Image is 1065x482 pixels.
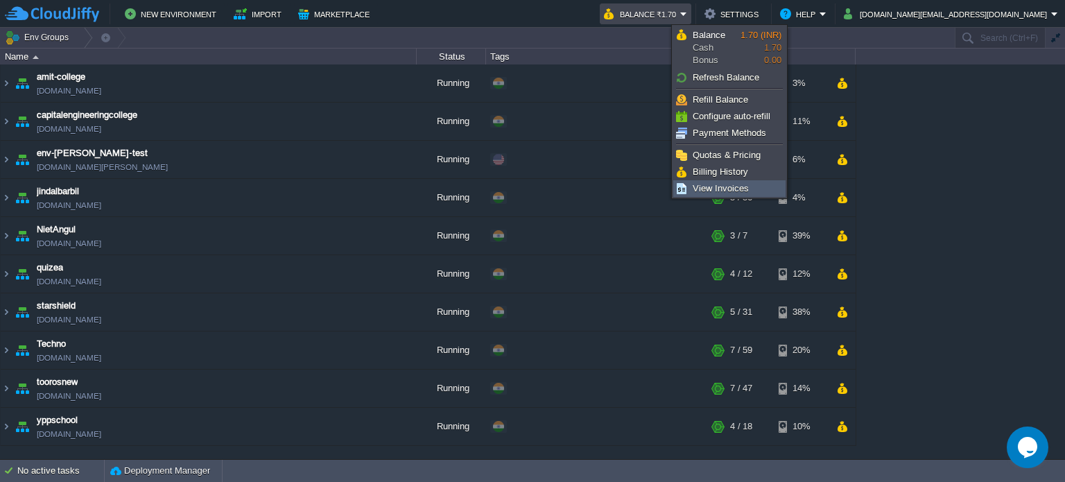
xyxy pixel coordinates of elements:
[1,255,12,293] img: AMDAwAAAACH5BAEAAAAALAAAAAABAAEAAAICRAEAOw==
[37,299,76,313] a: starshield
[741,30,781,65] span: 1.70 0.00
[730,332,752,369] div: 7 / 59
[1,293,12,331] img: AMDAwAAAACH5BAEAAAAALAAAAAABAAEAAAICRAEAOw==
[693,183,749,193] span: View Invoices
[693,94,748,105] span: Refill Balance
[674,181,785,196] a: View Invoices
[37,184,79,198] a: jindalbarbil
[1,179,12,216] img: AMDAwAAAACH5BAEAAAAALAAAAAABAAEAAAICRAEAOw==
[37,122,101,136] a: [DOMAIN_NAME]
[1,408,12,445] img: AMDAwAAAACH5BAEAAAAALAAAAAABAAEAAAICRAEAOw==
[674,126,785,141] a: Payment Methods
[234,6,286,22] button: Import
[37,275,101,289] a: [DOMAIN_NAME]
[693,29,739,67] span: Cash Bonus
[12,293,32,331] img: AMDAwAAAACH5BAEAAAAALAAAAAABAAEAAAICRAEAOw==
[780,6,820,22] button: Help
[1,103,12,140] img: AMDAwAAAACH5BAEAAAAALAAAAAABAAEAAAICRAEAOw==
[110,464,210,478] button: Deployment Manager
[730,370,752,407] div: 7 / 47
[730,408,752,445] div: 4 / 18
[37,70,85,84] a: amit-college
[12,370,32,407] img: AMDAwAAAACH5BAEAAAAALAAAAAABAAEAAAICRAEAOw==
[1007,427,1051,468] iframe: chat widget
[779,64,824,102] div: 3%
[12,64,32,102] img: AMDAwAAAACH5BAEAAAAALAAAAAABAAEAAAICRAEAOw==
[37,313,101,327] a: [DOMAIN_NAME]
[37,236,101,250] a: [DOMAIN_NAME]
[37,261,63,275] a: quizea
[693,128,766,138] span: Payment Methods
[674,164,785,180] a: Billing History
[693,111,770,121] span: Configure auto-refill
[693,150,761,160] span: Quotas & Pricing
[37,146,148,160] a: env-[PERSON_NAME]-test
[604,6,680,22] button: Balance ₹1.70
[5,6,99,23] img: CloudJiffy
[417,408,486,445] div: Running
[1,332,12,369] img: AMDAwAAAACH5BAEAAAAALAAAAAABAAEAAAICRAEAOw==
[1,49,416,64] div: Name
[298,6,374,22] button: Marketplace
[730,255,752,293] div: 4 / 12
[37,413,78,427] a: yppschool
[417,103,486,140] div: Running
[37,389,101,403] a: [DOMAIN_NAME]
[693,30,725,40] span: Balance
[779,255,824,293] div: 12%
[779,141,824,178] div: 6%
[779,179,824,216] div: 4%
[417,217,486,255] div: Running
[125,6,220,22] button: New Environment
[1,141,12,178] img: AMDAwAAAACH5BAEAAAAALAAAAAABAAEAAAICRAEAOw==
[779,408,824,445] div: 10%
[5,28,73,47] button: Env Groups
[730,293,752,331] div: 5 / 31
[779,370,824,407] div: 14%
[37,84,101,98] a: [DOMAIN_NAME]
[693,72,759,83] span: Refresh Balance
[487,49,707,64] div: Tags
[844,6,1051,22] button: [DOMAIN_NAME][EMAIL_ADDRESS][DOMAIN_NAME]
[37,108,137,122] a: capitalengineeringcollege
[417,49,485,64] div: Status
[12,332,32,369] img: AMDAwAAAACH5BAEAAAAALAAAAAABAAEAAAICRAEAOw==
[417,332,486,369] div: Running
[704,6,763,22] button: Settings
[417,370,486,407] div: Running
[674,148,785,163] a: Quotas & Pricing
[417,141,486,178] div: Running
[12,217,32,255] img: AMDAwAAAACH5BAEAAAAALAAAAAABAAEAAAICRAEAOw==
[12,255,32,293] img: AMDAwAAAACH5BAEAAAAALAAAAAABAAEAAAICRAEAOw==
[674,92,785,107] a: Refill Balance
[12,103,32,140] img: AMDAwAAAACH5BAEAAAAALAAAAAABAAEAAAICRAEAOw==
[1,370,12,407] img: AMDAwAAAACH5BAEAAAAALAAAAAABAAEAAAICRAEAOw==
[37,198,101,212] a: [DOMAIN_NAME]
[417,64,486,102] div: Running
[37,160,168,174] a: [DOMAIN_NAME][PERSON_NAME]
[693,166,748,177] span: Billing History
[674,109,785,124] a: Configure auto-refill
[12,141,32,178] img: AMDAwAAAACH5BAEAAAAALAAAAAABAAEAAAICRAEAOw==
[37,223,76,236] a: NietAngul
[779,217,824,255] div: 39%
[779,332,824,369] div: 20%
[37,375,78,389] a: toorosnew
[12,408,32,445] img: AMDAwAAAACH5BAEAAAAALAAAAAABAAEAAAICRAEAOw==
[674,70,785,85] a: Refresh Balance
[1,64,12,102] img: AMDAwAAAACH5BAEAAAAALAAAAAABAAEAAAICRAEAOw==
[37,351,101,365] a: [DOMAIN_NAME]
[37,337,66,351] a: Techno
[730,217,747,255] div: 3 / 7
[37,427,101,441] a: [DOMAIN_NAME]
[417,179,486,216] div: Running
